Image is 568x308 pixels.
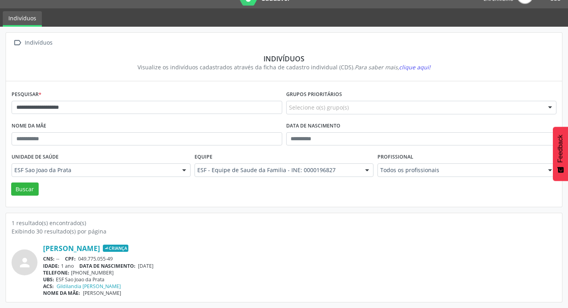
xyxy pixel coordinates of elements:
[17,63,551,71] div: Visualize os indivíduos cadastrados através da ficha de cadastro individual (CDS).
[12,219,556,227] div: 1 resultado(s) encontrado(s)
[12,88,41,101] label: Pesquisar
[289,103,349,112] span: Selecione o(s) grupo(s)
[14,166,174,174] span: ESF Sao Joao da Prata
[78,255,113,262] span: 049.775.055-49
[557,135,564,163] span: Feedback
[23,37,54,49] div: Indivíduos
[18,255,32,270] i: person
[11,182,39,196] button: Buscar
[43,255,556,262] div: --
[65,255,76,262] span: CPF:
[57,283,121,290] a: Gildilandia [PERSON_NAME]
[12,227,556,235] div: Exibindo 30 resultado(s) por página
[43,263,59,269] span: IDADE:
[43,276,556,283] div: ESF Sao Joao da Prata
[43,276,54,283] span: UBS:
[43,269,69,276] span: TELEFONE:
[43,263,556,269] div: 1 ano
[553,127,568,181] button: Feedback - Mostrar pesquisa
[355,63,430,71] i: Para saber mais,
[377,151,413,163] label: Profissional
[43,244,100,253] a: [PERSON_NAME]
[17,54,551,63] div: Indivíduos
[12,37,23,49] i: 
[286,88,342,101] label: Grupos prioritários
[79,263,136,269] span: DATA DE NASCIMENTO:
[43,283,54,290] span: ACS:
[138,263,153,269] span: [DATE]
[12,37,54,49] a:  Indivíduos
[43,255,55,262] span: CNS:
[380,166,540,174] span: Todos os profissionais
[12,151,59,163] label: Unidade de saúde
[195,151,212,163] label: Equipe
[3,11,42,27] a: Indivíduos
[399,63,430,71] span: clique aqui!
[197,166,357,174] span: ESF - Equipe de Saude da Familia - INE: 0000196827
[12,120,46,132] label: Nome da mãe
[286,120,340,132] label: Data de nascimento
[43,269,556,276] div: [PHONE_NUMBER]
[103,245,128,252] span: Criança
[83,290,121,296] span: [PERSON_NAME]
[43,290,80,296] span: NOME DA MÃE:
